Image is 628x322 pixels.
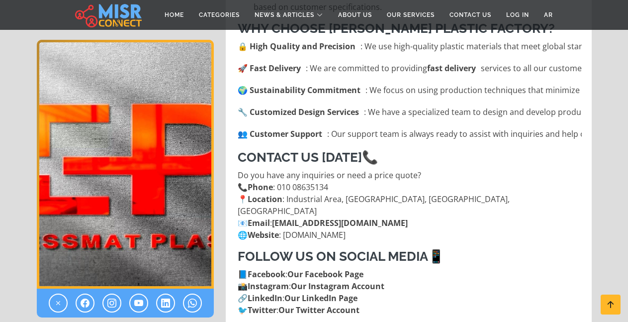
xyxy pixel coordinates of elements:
h3: 📞 [238,150,582,165]
a: [EMAIL_ADDRESS][DOMAIN_NAME] [272,217,408,228]
a: Our LinkedIn Page [284,293,358,304]
a: Contact Us [442,5,499,24]
a: Our Facebook Page [287,269,363,280]
strong: 👥 Customer Support [238,128,322,139]
a: Log in [499,5,537,24]
strong: Twitter [248,305,276,316]
strong: Facebook [248,269,285,280]
p: : We are committed to providing services to all our customers on time. [238,62,622,74]
a: Our Instagram Account [291,281,384,292]
strong: Follow Us on Social Media [238,249,428,264]
img: Esmat Plastic Factory [37,40,214,289]
a: Categories [191,5,247,24]
strong: Phone [248,182,273,193]
strong: 🔒 High Quality and Precision [238,41,356,52]
span: News & Articles [255,10,314,19]
p: 📘 : 📸 : 🔗 : 🐦 : [238,268,582,316]
strong: Website [248,229,279,240]
a: Our Services [379,5,442,24]
strong: Email [248,217,270,228]
a: AR [537,5,560,24]
strong: 🔧 Customized Design Services [238,107,359,117]
strong: Why Choose [PERSON_NAME] Plastic Factory? [238,21,555,36]
a: Our Twitter Account [278,305,359,316]
h3: 📱 [238,249,582,264]
div: 1 / 1 [37,40,214,289]
strong: LinkedIn [248,293,282,304]
strong: Instagram [248,281,289,292]
strong: Location [248,194,282,205]
a: About Us [331,5,379,24]
strong: 🌍 Sustainability Commitment [238,85,360,96]
strong: Contact Us [DATE] [238,150,362,165]
strong: 🚀 Fast Delivery [238,63,301,74]
img: main.misr_connect [75,2,142,27]
p: Do you have any inquiries or need a price quote? 📞 : 010 08635134 📍 : Industrial Area, [GEOGRAPHI... [238,169,582,241]
strong: fast delivery [427,63,476,74]
a: News & Articles [247,5,331,24]
a: Home [157,5,191,24]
